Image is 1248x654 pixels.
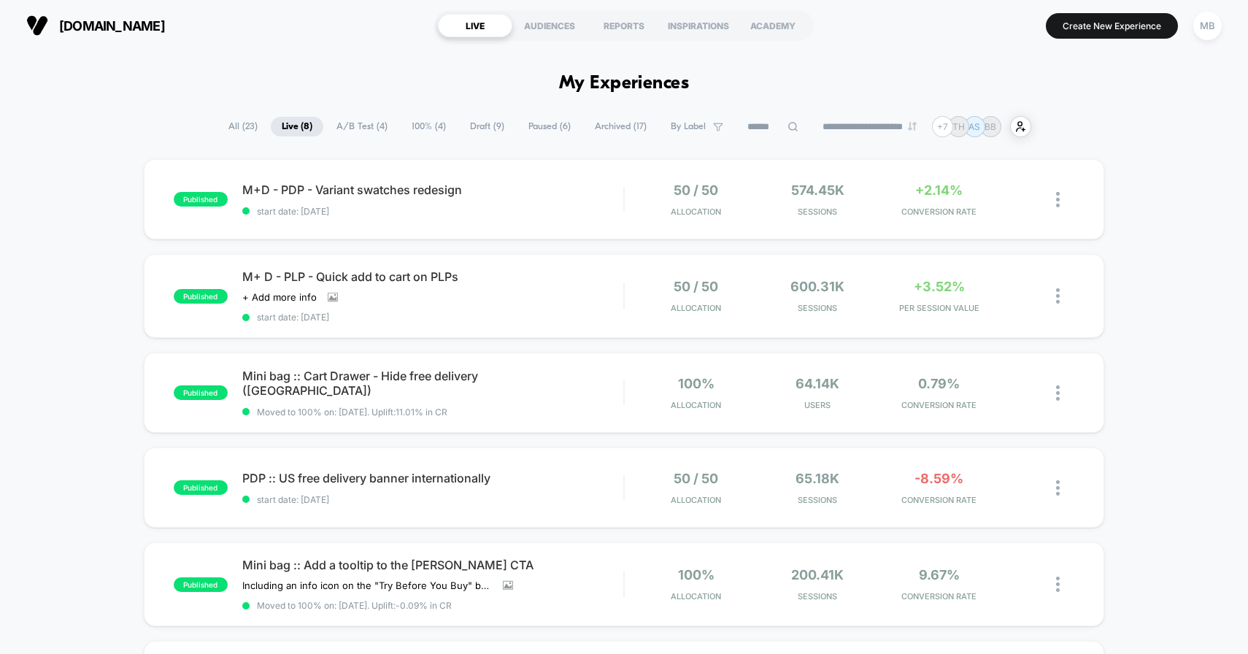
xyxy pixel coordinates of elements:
[671,303,721,313] span: Allocation
[1193,12,1222,40] div: MB
[242,369,624,398] span: Mini bag :: Cart Drawer - Hide free delivery ([GEOGRAPHIC_DATA])
[760,495,874,505] span: Sessions
[760,591,874,601] span: Sessions
[459,117,515,136] span: Draft ( 9 )
[790,279,844,294] span: 600.31k
[242,206,624,217] span: start date: [DATE]
[674,279,718,294] span: 50 / 50
[587,14,661,37] div: REPORTS
[760,303,874,313] span: Sessions
[326,117,398,136] span: A/B Test ( 4 )
[932,116,953,137] div: + 7
[796,471,839,486] span: 65.18k
[678,376,714,391] span: 100%
[919,567,960,582] span: 9.67%
[908,122,917,131] img: end
[517,117,582,136] span: Paused ( 6 )
[257,600,452,611] span: Moved to 100% on: [DATE] . Uplift: -0.09% in CR
[882,591,995,601] span: CONVERSION RATE
[438,14,512,37] div: LIVE
[661,14,736,37] div: INSPIRATIONS
[242,312,624,323] span: start date: [DATE]
[985,121,996,132] p: BB
[914,279,965,294] span: +3.52%
[242,291,317,303] span: + Add more info
[1189,11,1226,41] button: MB
[174,385,228,400] span: published
[242,558,624,572] span: Mini bag :: Add a tooltip to the [PERSON_NAME] CTA
[791,182,844,198] span: 574.45k
[791,567,844,582] span: 200.41k
[401,117,457,136] span: 100% ( 4 )
[22,14,169,37] button: [DOMAIN_NAME]
[760,400,874,410] span: Users
[512,14,587,37] div: AUDIENCES
[882,495,995,505] span: CONVERSION RATE
[952,121,965,132] p: TH
[736,14,810,37] div: ACADEMY
[26,15,48,36] img: Visually logo
[174,577,228,592] span: published
[671,121,706,132] span: By Label
[671,207,721,217] span: Allocation
[584,117,658,136] span: Archived ( 17 )
[242,269,624,284] span: M+ D - PLP - Quick add to cart on PLPs
[671,495,721,505] span: Allocation
[174,480,228,495] span: published
[1056,480,1060,496] img: close
[1046,13,1178,39] button: Create New Experience
[882,400,995,410] span: CONVERSION RATE
[59,18,165,34] span: [DOMAIN_NAME]
[174,289,228,304] span: published
[217,117,269,136] span: All ( 23 )
[882,303,995,313] span: PER SESSION VALUE
[968,121,980,132] p: AS
[559,73,690,94] h1: My Experiences
[1056,385,1060,401] img: close
[678,567,714,582] span: 100%
[242,471,624,485] span: PDP :: US free delivery banner internationally
[1056,577,1060,592] img: close
[257,407,447,418] span: Moved to 100% on: [DATE] . Uplift: 11.01% in CR
[760,207,874,217] span: Sessions
[271,117,323,136] span: Live ( 8 )
[1056,192,1060,207] img: close
[674,182,718,198] span: 50 / 50
[242,182,624,197] span: M+D - PDP - Variant swatches redesign
[796,376,839,391] span: 64.14k
[242,494,624,505] span: start date: [DATE]
[671,591,721,601] span: Allocation
[915,182,963,198] span: +2.14%
[1056,288,1060,304] img: close
[918,376,960,391] span: 0.79%
[914,471,963,486] span: -8.59%
[674,471,718,486] span: 50 / 50
[882,207,995,217] span: CONVERSION RATE
[242,580,492,591] span: Including an info icon on the "Try Before You Buy" button
[671,400,721,410] span: Allocation
[174,192,228,207] span: published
